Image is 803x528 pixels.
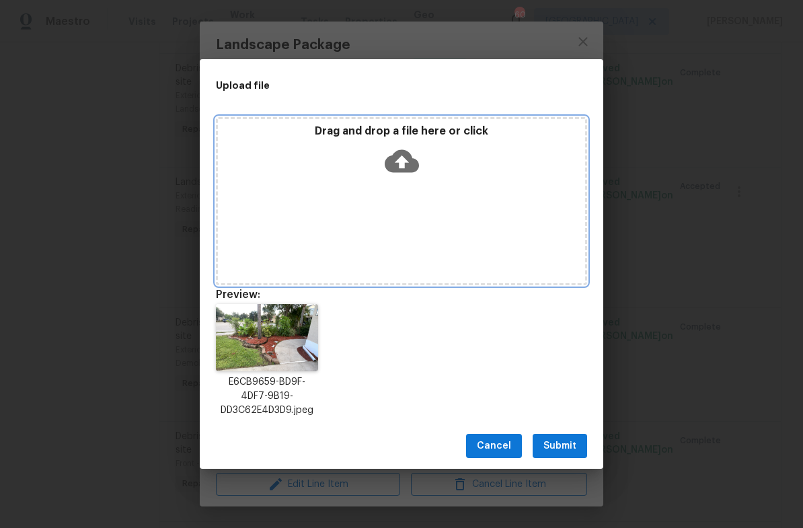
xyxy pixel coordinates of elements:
h2: Upload file [216,78,527,93]
p: E6CB9659-BD9F-4DF7-9B19-DD3C62E4D3D9.jpeg [216,375,318,418]
p: Drag and drop a file here or click [218,124,585,139]
button: Submit [533,434,587,459]
span: Cancel [477,438,511,455]
button: Cancel [466,434,522,459]
span: Submit [543,438,576,455]
img: 9k= [216,304,318,371]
